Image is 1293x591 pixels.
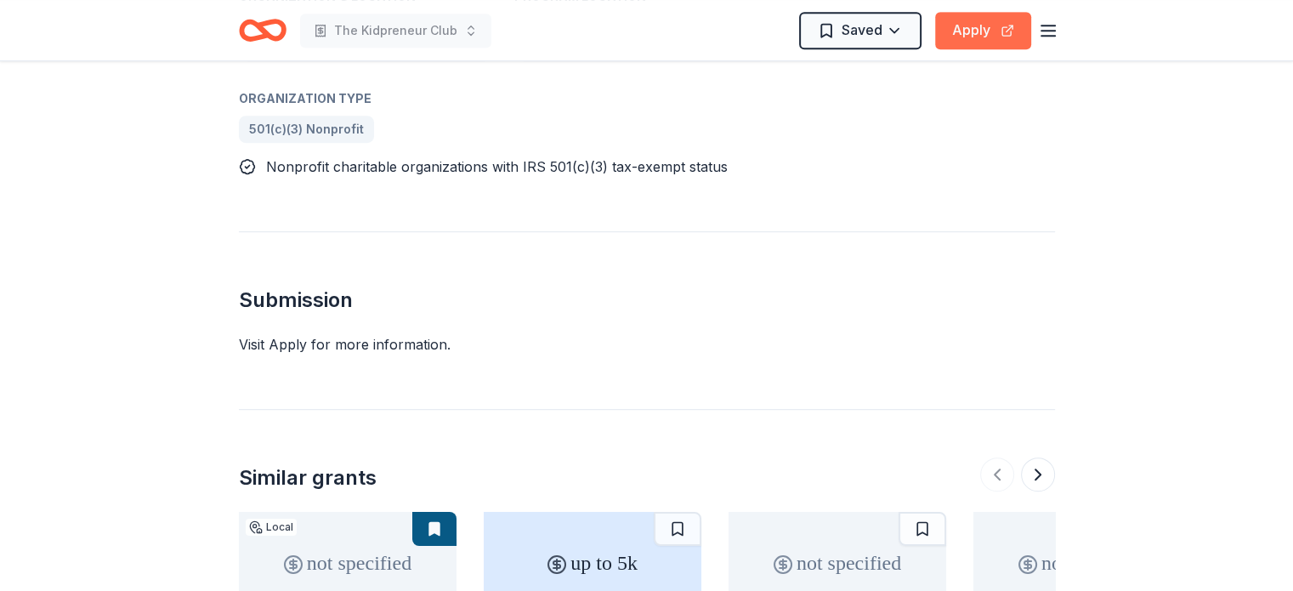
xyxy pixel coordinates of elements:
span: The Kidpreneur Club [334,20,457,41]
div: Similar grants [239,464,377,492]
a: Home [239,10,286,50]
a: 501(c)(3) Nonprofit [239,116,374,143]
div: Organization Type [239,88,769,109]
h2: Submission [239,287,1055,314]
div: Visit Apply for more information. [239,334,1055,355]
button: The Kidpreneur Club [300,14,491,48]
button: Saved [799,12,922,49]
button: Apply [935,12,1031,49]
span: Saved [842,19,882,41]
span: 501(c)(3) Nonprofit [249,119,364,139]
div: Local [246,519,297,536]
span: Nonprofit charitable organizations with IRS 501(c)(3) tax-exempt status [266,158,728,175]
